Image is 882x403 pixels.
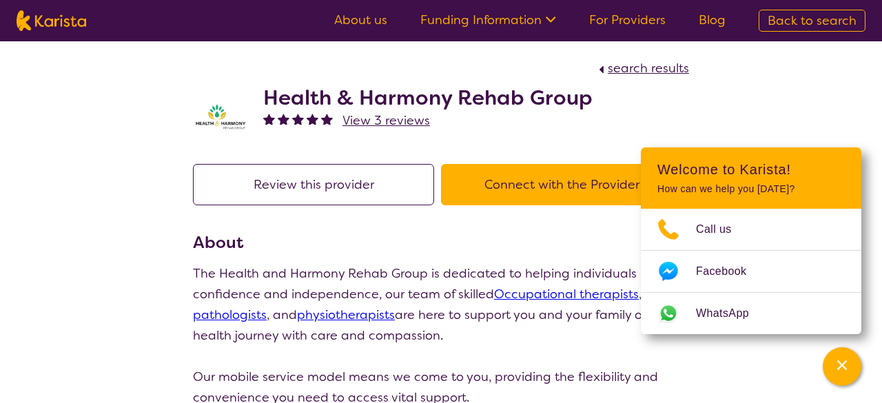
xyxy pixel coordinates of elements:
[641,293,861,334] a: Web link opens in a new tab.
[342,110,430,131] a: View 3 reviews
[321,113,333,125] img: fullstar
[641,209,861,334] ul: Choose channel
[193,230,689,255] h3: About
[589,12,666,28] a: For Providers
[657,183,845,195] p: How can we help you [DATE]?
[193,176,441,193] a: Review this provider
[193,263,689,346] p: The Health and Harmony Rehab Group is dedicated to helping individuals live with confidence and i...
[768,12,857,29] span: Back to search
[608,60,689,76] span: search results
[641,147,861,334] div: Channel Menu
[292,113,304,125] img: fullstar
[441,176,689,193] a: Connect with the Provider
[657,161,845,178] h2: Welcome to Karista!
[696,303,766,324] span: WhatsApp
[297,307,395,323] a: physiotherapists
[699,12,726,28] a: Blog
[823,347,861,386] button: Channel Menu
[334,12,387,28] a: About us
[696,261,763,282] span: Facebook
[278,113,289,125] img: fullstar
[307,113,318,125] img: fullstar
[696,219,748,240] span: Call us
[263,85,593,110] h2: Health & Harmony Rehab Group
[342,112,430,129] span: View 3 reviews
[420,12,556,28] a: Funding Information
[494,286,639,302] a: Occupational therapists
[193,103,248,130] img: ztak9tblhgtrn1fit8ap.png
[595,60,689,76] a: search results
[759,10,865,32] a: Back to search
[441,164,682,205] button: Connect with the Provider
[193,164,434,205] button: Review this provider
[17,10,86,31] img: Karista logo
[263,113,275,125] img: fullstar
